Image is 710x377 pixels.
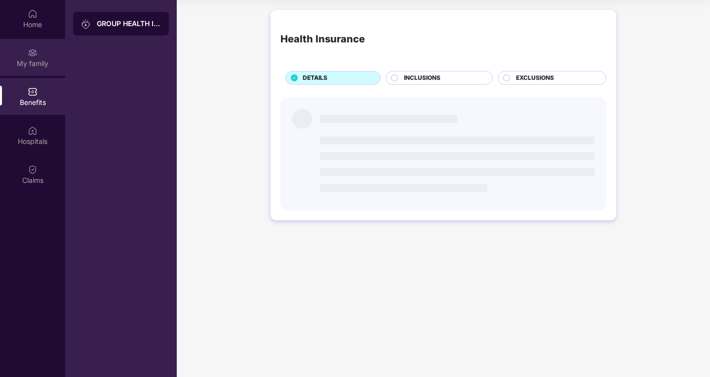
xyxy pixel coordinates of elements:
[516,73,554,83] span: EXCLUSIONS
[81,19,91,29] img: svg+xml;base64,PHN2ZyB3aWR0aD0iMjAiIGhlaWdodD0iMjAiIHZpZXdCb3g9IjAgMCAyMCAyMCIgZmlsbD0ibm9uZSIgeG...
[404,73,440,83] span: INCLUSIONS
[28,87,38,97] img: svg+xml;base64,PHN2ZyBpZD0iQmVuZWZpdHMiIHhtbG5zPSJodHRwOi8vd3d3LnczLm9yZy8yMDAwL3N2ZyIgd2lkdGg9Ij...
[28,126,38,136] img: svg+xml;base64,PHN2ZyBpZD0iSG9zcGl0YWxzIiB4bWxucz0iaHR0cDovL3d3dy53My5vcmcvMjAwMC9zdmciIHdpZHRoPS...
[280,32,365,47] div: Health Insurance
[28,9,38,19] img: svg+xml;base64,PHN2ZyBpZD0iSG9tZSIgeG1sbnM9Imh0dHA6Ly93d3cudzMub3JnLzIwMDAvc3ZnIiB3aWR0aD0iMjAiIG...
[303,73,327,83] span: DETAILS
[28,165,38,174] img: svg+xml;base64,PHN2ZyBpZD0iQ2xhaW0iIHhtbG5zPSJodHRwOi8vd3d3LnczLm9yZy8yMDAwL3N2ZyIgd2lkdGg9IjIwIi...
[28,48,38,58] img: svg+xml;base64,PHN2ZyB3aWR0aD0iMjAiIGhlaWdodD0iMjAiIHZpZXdCb3g9IjAgMCAyMCAyMCIgZmlsbD0ibm9uZSIgeG...
[97,19,161,29] div: GROUP HEALTH INSURANCE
